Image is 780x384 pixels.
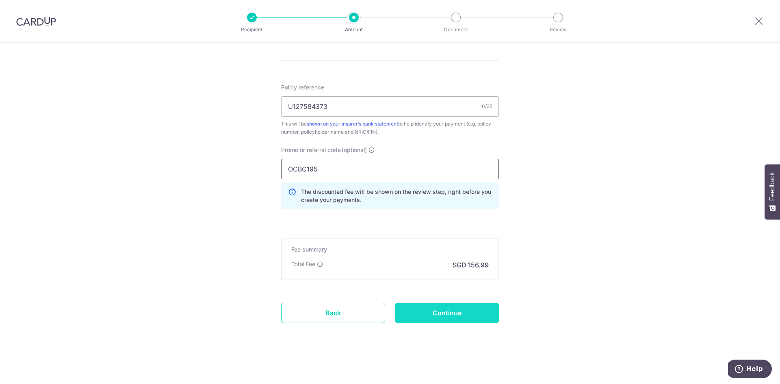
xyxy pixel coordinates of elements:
[291,260,315,268] p: Total Fee
[426,26,486,34] p: Document
[342,146,367,154] span: (optional)
[222,26,282,34] p: Recipient
[395,303,499,323] input: Continue
[16,16,56,26] img: CardUp
[324,26,384,34] p: Amount
[307,121,398,127] a: shown on your insurer’s bank statement
[453,260,489,270] p: SGD 156.99
[765,164,780,219] button: Feedback - Show survey
[291,245,489,254] h5: Fee summary
[301,188,492,204] p: The discounted fee will be shown on the review step, right before you create your payments.
[281,303,385,323] a: Back
[281,83,324,91] label: Policy reference
[281,120,499,136] div: This will be to help identify your payment (e.g. policy number, policyholder name and NRIC/FIN).
[728,360,772,380] iframe: Opens a widget where you can find more information
[281,146,341,154] span: Promo or referral code
[769,172,776,201] span: Feedback
[528,26,588,34] p: Review
[480,102,492,111] div: 10/35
